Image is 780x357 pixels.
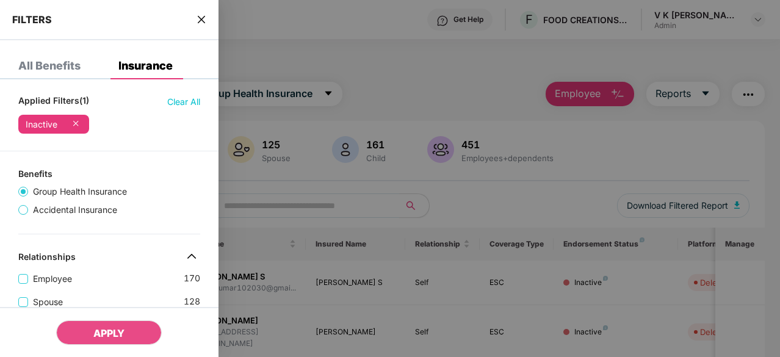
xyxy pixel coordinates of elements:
[28,295,68,309] span: Spouse
[12,13,52,26] span: FILTERS
[18,251,76,266] div: Relationships
[184,272,200,286] span: 170
[118,60,173,72] div: Insurance
[182,247,201,266] img: svg+xml;base64,PHN2ZyB4bWxucz0iaHR0cDovL3d3dy53My5vcmcvMjAwMC9zdmciIHdpZHRoPSIzMiIgaGVpZ2h0PSIzMi...
[18,60,81,72] div: All Benefits
[184,295,200,309] span: 128
[197,13,206,26] span: close
[28,272,77,286] span: Employee
[26,120,57,129] div: Inactive
[56,320,162,345] button: APPLY
[28,185,132,198] span: Group Health Insurance
[28,203,122,217] span: Accidental Insurance
[18,95,89,109] span: Applied Filters(1)
[93,327,125,339] span: APPLY
[167,95,200,109] span: Clear All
